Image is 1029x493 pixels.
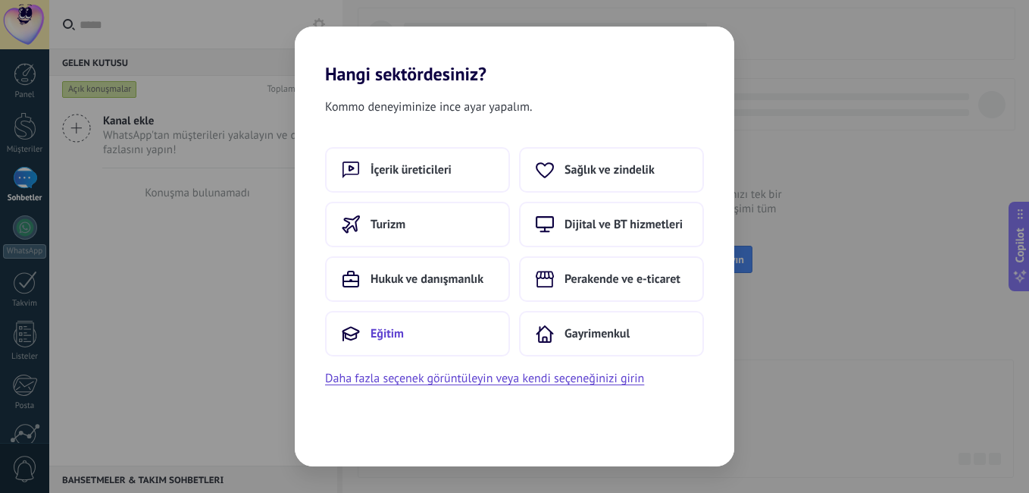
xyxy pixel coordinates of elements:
[325,369,644,388] button: Daha fazla seçenek görüntüleyin veya kendi seçeneğinizi girin
[371,217,405,232] span: Turizm
[325,311,510,356] button: Eğitim
[565,326,630,341] span: Gayrimenkul
[519,256,704,302] button: Perakende ve e-ticaret
[325,147,510,193] button: İçerik üreticileri
[565,217,683,232] span: Dijital ve BT hizmetleri
[325,256,510,302] button: Hukuk ve danışmanlık
[295,27,734,85] h2: Hangi sektördesiniz?
[371,272,483,287] span: Hukuk ve danışmanlık
[519,147,704,193] button: Sağlık ve zindelik
[371,326,404,341] span: Eğitim
[325,97,533,117] span: Kommo deneyiminize ince ayar yapalım.
[519,311,704,356] button: Gayrimenkul
[371,162,452,177] span: İçerik üreticileri
[565,272,680,287] span: Perakende ve e-ticaret
[519,202,704,247] button: Dijital ve BT hizmetleri
[565,162,655,177] span: Sağlık ve zindelik
[325,202,510,247] button: Turizm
